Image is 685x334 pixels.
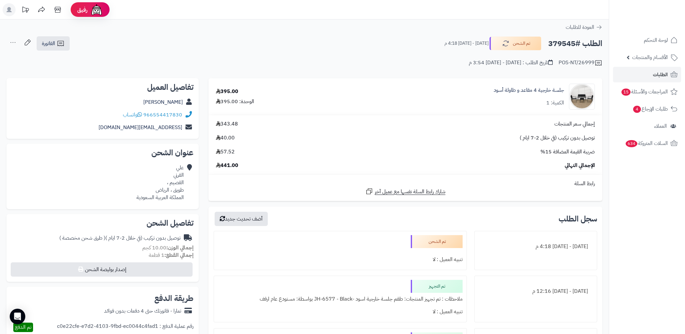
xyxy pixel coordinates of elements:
h2: عنوان الشحن [12,149,194,157]
span: الإجمالي النهائي [565,162,595,169]
span: 343.48 [216,120,238,128]
a: [PERSON_NAME] [143,98,183,106]
img: ai-face.png [90,3,103,16]
div: [DATE] - [DATE] 4:18 م [478,240,593,253]
div: Open Intercom Messenger [10,309,25,324]
strong: إجمالي القطع: [164,251,194,259]
a: العودة للطلبات [566,23,602,31]
a: العملاء [613,118,681,134]
span: 15 [621,88,631,96]
span: رفيق [77,6,88,14]
span: شارك رابط السلة نفسها مع عميل آخر [375,188,445,196]
div: تم التجهيز [411,280,463,293]
div: ملاحظات : تم تجهيز المنتجات: طقم جلسة خارجية اسود -JH-6577 - Black بواسطة: مستودع عام ارفف [218,293,463,305]
a: شارك رابط السلة نفسها مع عميل آخر [365,187,445,196]
span: 441.00 [216,162,238,169]
img: 1752406678-1-90x90.jpg [569,84,595,110]
div: رقم عملية الدفع : c0e22cfe-e7d2-4103-9fbd-ec0044c4fad1 [57,323,194,332]
div: تم الشحن [411,235,463,248]
div: 395.00 [216,88,238,95]
h3: سجل الطلب [559,215,597,223]
div: تاريخ الطلب : [DATE] - [DATE] 3:54 م [469,59,553,66]
div: [DATE] - [DATE] 12:16 م [478,285,593,298]
span: السلات المتروكة [625,139,668,148]
span: تم الدفع [15,323,31,331]
h2: الطلب #379545 [548,37,602,50]
span: العودة للطلبات [566,23,594,31]
a: الطلبات [613,67,681,82]
span: 4 [633,105,641,113]
small: [DATE] - [DATE] 4:18 م [444,40,489,47]
span: 40.00 [216,134,235,142]
a: الفاتورة [37,36,70,51]
a: [EMAIL_ADDRESS][DOMAIN_NAME] [99,124,182,131]
span: العملاء [654,122,667,131]
span: ضريبة القيمة المضافة 15% [540,148,595,156]
span: توصيل بدون تركيب (في خلال 2-7 ايام ) [520,134,595,142]
div: علي القرني القصيم ، طويق ، الرياض المملكة العربية السعودية [136,164,184,201]
small: 10.00 كجم [142,244,194,252]
a: المراجعات والأسئلة15 [613,84,681,100]
span: 634 [625,140,638,148]
span: المراجعات والأسئلة [621,87,668,96]
div: POS-NT/26999 [559,59,602,67]
button: أضف تحديث جديد [215,212,268,226]
strong: إجمالي الوزن: [166,244,194,252]
h2: تفاصيل الشحن [12,219,194,227]
div: الوحدة: 395.00 [216,98,254,105]
div: رابط السلة [211,180,600,187]
a: واتساب [123,111,142,119]
div: توصيل بدون تركيب (في خلال 2-7 ايام ) [59,234,181,242]
a: طلبات الإرجاع4 [613,101,681,117]
button: تم الشحن [490,37,541,50]
a: جلسة خارجية 4 مقاعد و طاولة أسود [494,87,564,94]
span: الأقسام والمنتجات [632,53,668,62]
span: إجمالي سعر المنتجات [554,120,595,128]
span: الفاتورة [42,40,55,47]
a: لوحة التحكم [613,32,681,48]
h2: تفاصيل العميل [12,83,194,91]
div: تمارا - فاتورتك حتى 4 دفعات بدون فوائد [104,307,181,315]
button: إصدار بوليصة الشحن [11,262,193,277]
span: ( طرق شحن مخصصة ) [59,234,105,242]
span: طلبات الإرجاع [632,104,668,113]
span: 57.52 [216,148,235,156]
a: السلات المتروكة634 [613,136,681,151]
a: تحديثات المنصة [17,3,33,18]
small: 1 قطعة [149,251,194,259]
div: الكمية: 1 [546,99,564,107]
span: لوحة التحكم [644,36,668,45]
h2: طريقة الدفع [154,294,194,302]
a: 966554417830 [143,111,182,119]
div: تنبيه العميل : لا [218,253,463,266]
img: logo-2.png [641,9,679,23]
div: تنبيه العميل : لا [218,305,463,318]
span: الطلبات [653,70,668,79]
